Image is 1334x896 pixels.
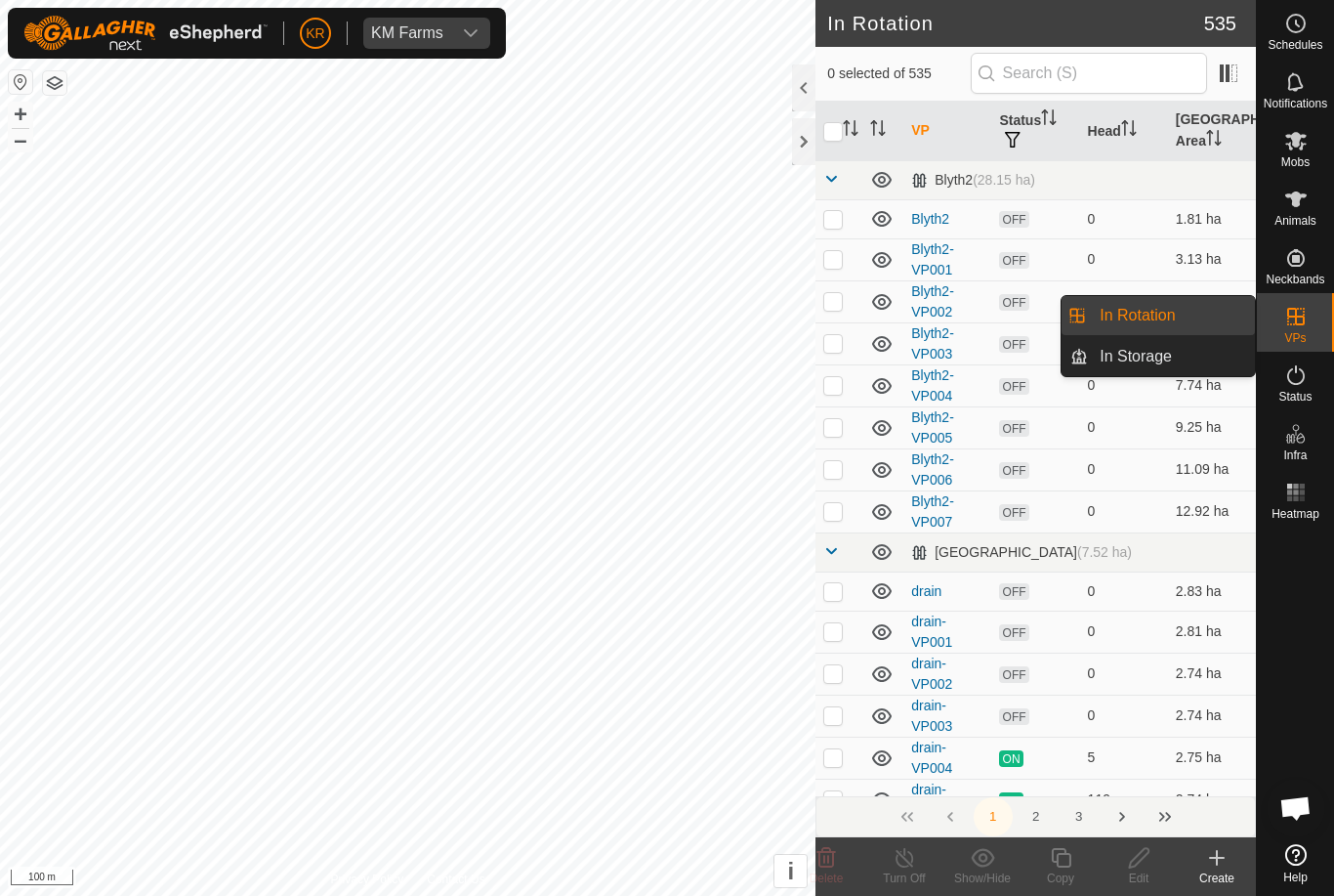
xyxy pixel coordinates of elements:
[451,18,490,49] div: dropdown trigger
[911,211,949,227] a: Blyth2
[1278,391,1312,403] span: Status
[1100,870,1178,887] div: Edit
[1168,491,1256,533] td: 12.92 ha
[1267,779,1325,837] div: Open chat
[911,583,941,599] a: drain
[1168,199,1256,238] td: 1.81 ha
[1168,448,1256,491] td: 11.09 ha
[827,64,970,84] span: 0 selected of 535
[371,25,443,41] div: KM Farms
[999,583,1028,600] span: OFF
[1168,238,1256,280] td: 3.13 ha
[1041,112,1057,128] p-sorticon: Activate to sort
[999,211,1028,228] span: OFF
[999,666,1028,683] span: OFF
[999,294,1028,311] span: OFF
[903,102,991,161] th: VP
[911,241,954,277] a: Blyth2-VP001
[999,378,1028,395] span: OFF
[1062,296,1255,335] li: In Rotation
[865,870,943,887] div: Turn Off
[827,12,1203,35] h2: In Rotation
[331,871,404,888] a: Privacy Policy
[1168,364,1256,406] td: 7.74 ha
[973,172,1035,188] span: (28.15 ha)
[1062,337,1255,376] li: In Storage
[911,782,952,818] a: drain-VP005
[1268,39,1322,51] span: Schedules
[1284,332,1306,344] span: VPs
[1204,9,1236,38] span: 535
[1257,836,1334,891] a: Help
[1060,797,1099,836] button: 3
[1080,364,1168,406] td: 0
[1283,872,1308,883] span: Help
[1271,508,1319,520] span: Heatmap
[1080,695,1168,737] td: 0
[911,614,952,650] a: drain-VP001
[911,283,954,320] a: Blyth2-VP002
[911,740,952,776] a: drain-VP004
[870,123,886,139] p-sorticon: Activate to sort
[1283,449,1307,461] span: Infra
[306,23,324,44] span: KR
[999,336,1028,353] span: OFF
[1168,406,1256,448] td: 9.25 ha
[1021,870,1100,887] div: Copy
[1146,797,1185,836] button: Last Page
[1168,102,1256,161] th: [GEOGRAPHIC_DATA] Area
[999,624,1028,641] span: OFF
[911,493,954,530] a: Blyth2-VP007
[1080,653,1168,695] td: 0
[1088,337,1255,376] a: In Storage
[999,708,1028,725] span: OFF
[911,544,1132,561] div: [GEOGRAPHIC_DATA]
[999,420,1028,437] span: OFF
[911,325,954,362] a: Blyth2-VP003
[1080,406,1168,448] td: 0
[911,409,954,446] a: Blyth2-VP005
[1206,133,1222,149] p-sorticon: Activate to sort
[1080,779,1168,821] td: 119
[1080,611,1168,653] td: 0
[911,698,952,734] a: drain-VP003
[9,70,32,94] button: Reset Map
[1168,779,1256,821] td: 2.74 ha
[991,102,1079,161] th: Status
[999,462,1028,479] span: OFF
[1088,296,1255,335] a: In Rotation
[9,103,32,126] button: +
[1281,156,1310,168] span: Mobs
[1080,737,1168,779] td: 5
[363,18,451,49] span: KM Farms
[999,252,1028,269] span: OFF
[1100,304,1175,327] span: In Rotation
[1080,199,1168,238] td: 0
[911,172,1035,189] div: Blyth2
[999,792,1022,809] span: ON
[1080,572,1168,611] td: 0
[1100,345,1172,368] span: In Storage
[1080,102,1168,161] th: Head
[1266,274,1324,285] span: Neckbands
[1080,491,1168,533] td: 0
[1264,98,1327,109] span: Notifications
[943,870,1021,887] div: Show/Hide
[999,504,1028,521] span: OFF
[810,872,844,885] span: Delete
[1168,695,1256,737] td: 2.74 ha
[1168,653,1256,695] td: 2.74 ha
[1168,737,1256,779] td: 2.75 ha
[1168,611,1256,653] td: 2.81 ha
[971,53,1207,94] input: Search (S)
[1103,797,1142,836] button: Next Page
[1077,544,1132,560] span: (7.52 ha)
[911,656,952,692] a: drain-VP002
[1121,123,1137,139] p-sorticon: Activate to sort
[774,855,807,887] button: i
[1168,280,1256,322] td: 4.55 ha
[1080,280,1168,322] td: 0
[911,451,954,488] a: Blyth2-VP006
[427,871,484,888] a: Contact Us
[787,858,794,884] span: i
